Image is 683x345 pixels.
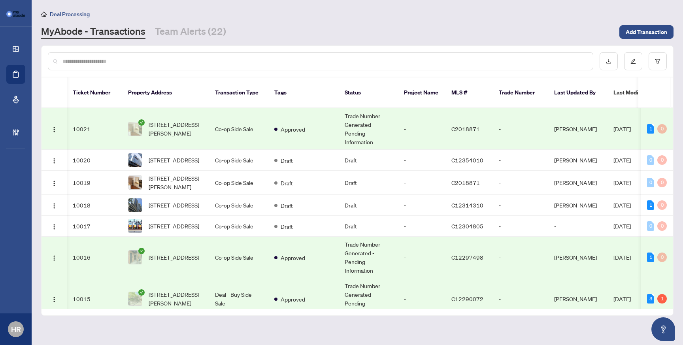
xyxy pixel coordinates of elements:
[338,237,398,278] td: Trade Number Generated - Pending Information
[51,180,57,187] img: Logo
[338,171,398,195] td: Draft
[451,295,483,302] span: C12290072
[657,294,667,304] div: 1
[128,251,142,264] img: thumbnail-img
[149,174,202,191] span: [STREET_ADDRESS][PERSON_NAME]
[66,77,122,108] th: Ticket Number
[657,221,667,231] div: 0
[128,176,142,189] img: thumbnail-img
[209,216,268,237] td: Co-op Side Sale
[451,156,483,164] span: C12354010
[128,122,142,136] img: thumbnail-img
[619,25,674,39] button: Add Transaction
[66,237,122,278] td: 10016
[51,203,57,209] img: Logo
[281,156,293,165] span: Draft
[398,77,445,108] th: Project Name
[451,222,483,230] span: C12304805
[149,120,202,138] span: [STREET_ADDRESS][PERSON_NAME]
[630,58,636,64] span: edit
[613,179,631,186] span: [DATE]
[492,150,548,171] td: -
[149,222,199,230] span: [STREET_ADDRESS]
[647,124,654,134] div: 1
[651,317,675,341] button: Open asap
[209,278,268,320] td: Deal - Buy Side Sale
[647,253,654,262] div: 1
[66,150,122,171] td: 10020
[51,296,57,303] img: Logo
[281,295,305,304] span: Approved
[548,216,607,237] td: -
[548,150,607,171] td: [PERSON_NAME]
[209,108,268,150] td: Co-op Side Sale
[548,77,607,108] th: Last Updated By
[281,125,305,134] span: Approved
[48,199,60,211] button: Logo
[66,171,122,195] td: 10019
[338,77,398,108] th: Status
[613,202,631,209] span: [DATE]
[155,25,226,39] a: Team Alerts (22)
[657,155,667,165] div: 0
[281,222,293,231] span: Draft
[209,195,268,216] td: Co-op Side Sale
[338,195,398,216] td: Draft
[66,108,122,150] td: 10021
[492,195,548,216] td: -
[548,171,607,195] td: [PERSON_NAME]
[548,278,607,320] td: [PERSON_NAME]
[41,11,47,17] span: home
[128,153,142,167] img: thumbnail-img
[338,216,398,237] td: Draft
[398,171,445,195] td: -
[149,290,202,307] span: [STREET_ADDRESS][PERSON_NAME]
[66,278,122,320] td: 10015
[613,222,631,230] span: [DATE]
[606,58,611,64] span: download
[149,201,199,209] span: [STREET_ADDRESS]
[613,254,631,261] span: [DATE]
[657,253,667,262] div: 0
[492,278,548,320] td: -
[209,171,268,195] td: Co-op Side Sale
[268,77,338,108] th: Tags
[149,253,199,262] span: [STREET_ADDRESS]
[66,216,122,237] td: 10017
[51,158,57,164] img: Logo
[655,58,660,64] span: filter
[209,150,268,171] td: Co-op Side Sale
[600,52,618,70] button: download
[647,294,654,304] div: 3
[647,178,654,187] div: 0
[657,200,667,210] div: 0
[281,179,293,187] span: Draft
[51,224,57,230] img: Logo
[613,125,631,132] span: [DATE]
[451,125,480,132] span: C2018871
[492,171,548,195] td: -
[607,77,678,108] th: Last Modified Date
[398,237,445,278] td: -
[626,26,667,38] span: Add Transaction
[138,289,145,296] span: check-circle
[492,216,548,237] td: -
[11,324,21,335] span: HR
[492,108,548,150] td: -
[281,253,305,262] span: Approved
[338,108,398,150] td: Trade Number Generated - Pending Information
[48,154,60,166] button: Logo
[41,25,145,39] a: MyAbode - Transactions
[398,278,445,320] td: -
[657,124,667,134] div: 0
[209,77,268,108] th: Transaction Type
[398,195,445,216] td: -
[398,216,445,237] td: -
[548,195,607,216] td: [PERSON_NAME]
[492,237,548,278] td: -
[338,150,398,171] td: Draft
[51,126,57,133] img: Logo
[138,248,145,254] span: check-circle
[451,202,483,209] span: C12314310
[66,195,122,216] td: 10018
